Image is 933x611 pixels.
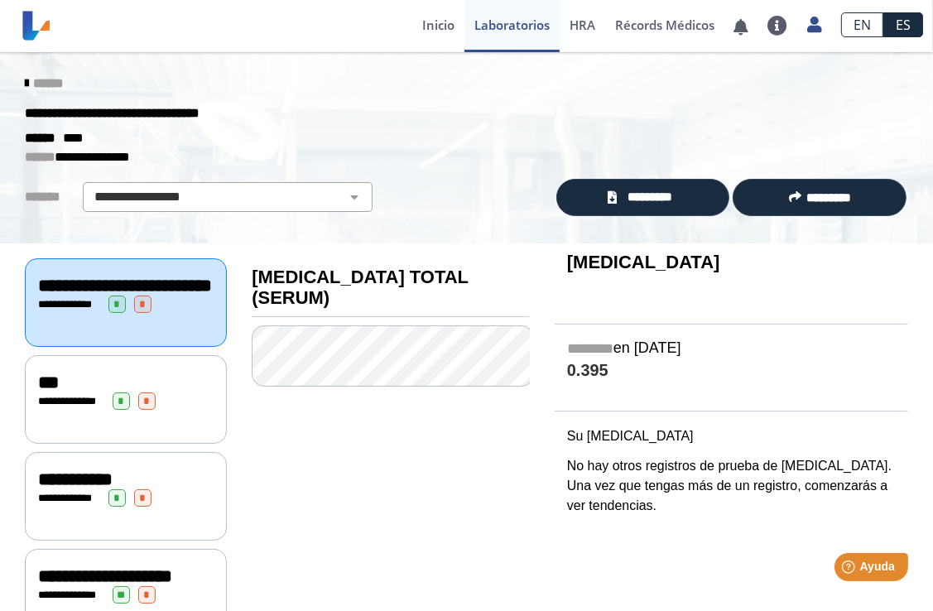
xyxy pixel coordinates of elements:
[570,17,595,33] span: HRA
[567,456,896,516] p: No hay otros registros de prueba de [MEDICAL_DATA]. Una vez que tengas más de un registro, comenz...
[567,339,896,358] h5: en [DATE]
[567,252,720,272] b: [MEDICAL_DATA]
[883,12,923,37] a: ES
[252,267,468,308] b: [MEDICAL_DATA] TOTAL (SERUM)
[786,546,915,593] iframe: Help widget launcher
[567,426,896,446] p: Su [MEDICAL_DATA]
[567,361,896,382] h4: 0.395
[841,12,883,37] a: EN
